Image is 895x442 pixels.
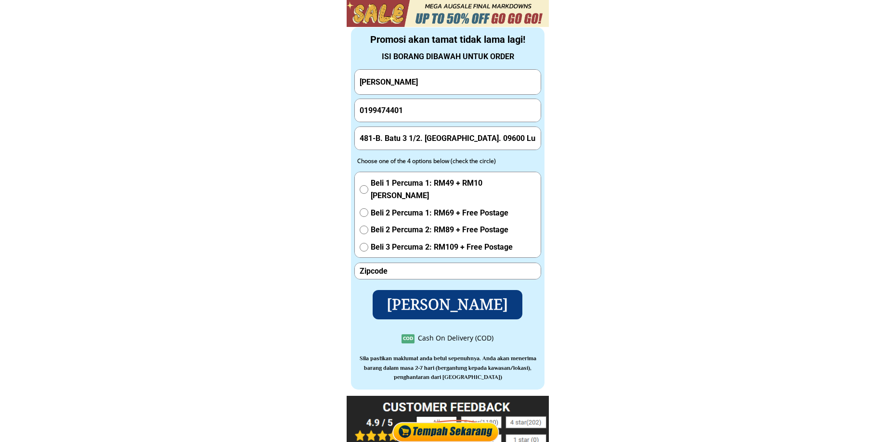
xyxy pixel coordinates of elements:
input: Your Full Name/ Nama Penuh [357,70,538,94]
h3: Sila pastikan maklumat anda betul sepenuhnya. Anda akan menerima barang dalam masa 2-7 hari (berg... [354,354,542,382]
h3: COD [402,334,415,342]
span: Beli 2 Percuma 1: RM69 + Free Postage [371,207,536,219]
div: Choose one of the 4 options below (check the circle) [357,156,520,165]
div: ISI BORANG DIBAWAH UNTUK ORDER [351,51,544,63]
input: Address(Ex: 52 Jalan Wirawati 7, Maluri, 55100 Kuala Lumpur) [357,127,538,150]
span: Beli 2 Percuma 2: RM89 + Free Postage [371,224,536,236]
input: Phone Number/ Nombor Telefon [357,99,538,122]
div: Promosi akan tamat tidak lama lagi! [351,32,544,47]
span: Beli 1 Percuma 1: RM49 + RM10 [PERSON_NAME] [371,177,536,202]
p: [PERSON_NAME] [366,289,529,321]
input: Zipcode [357,263,538,279]
span: Beli 3 Percuma 2: RM109 + Free Postage [371,241,536,253]
div: Cash On Delivery (COD) [418,333,493,343]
